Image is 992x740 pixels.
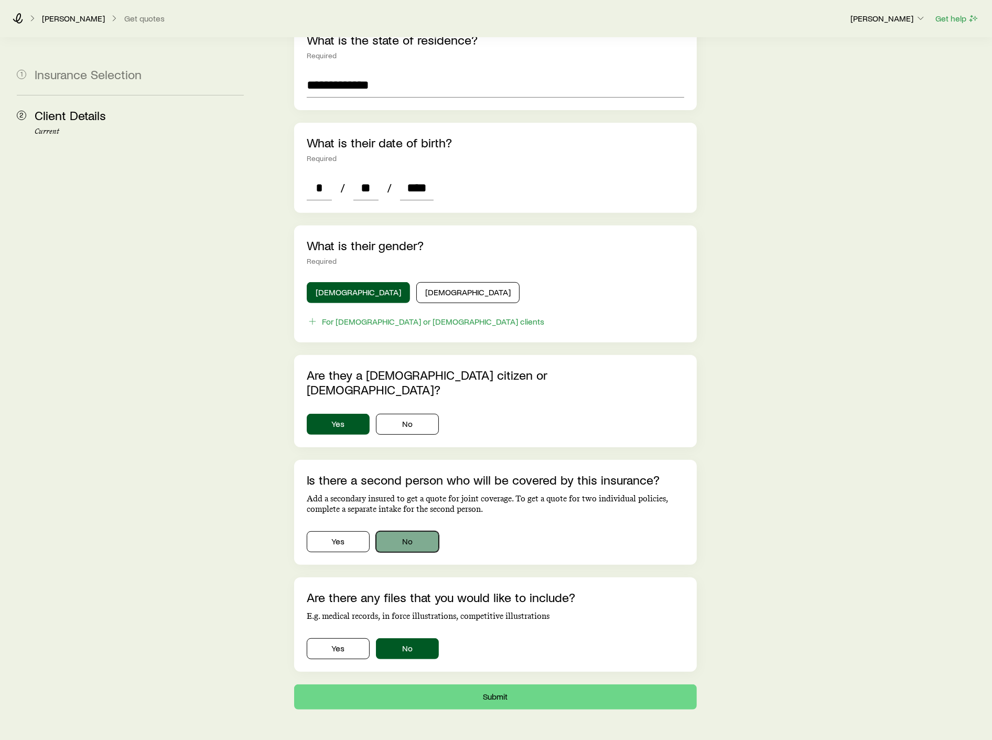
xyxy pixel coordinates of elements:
p: What is their gender? [307,238,684,253]
span: / [336,180,349,195]
span: / [383,180,396,195]
button: No [376,414,439,435]
button: [DEMOGRAPHIC_DATA] [416,282,520,303]
p: Add a secondary insured to get a quote for joint coverage. To get a quote for two individual poli... [307,494,684,514]
p: What is the state of residence? [307,33,684,47]
p: Current [35,127,244,136]
button: [DEMOGRAPHIC_DATA] [307,282,410,303]
span: 2 [17,111,26,120]
span: 1 [17,70,26,79]
button: Get quotes [124,14,165,24]
span: Insurance Selection [35,67,142,82]
p: What is their date of birth? [307,135,684,150]
button: Yes [307,414,370,435]
div: Required [307,154,684,163]
p: Are they a [DEMOGRAPHIC_DATA] citizen or [DEMOGRAPHIC_DATA]? [307,368,684,397]
p: [PERSON_NAME] [850,13,926,24]
button: No [376,531,439,552]
div: Required [307,51,684,60]
div: For [DEMOGRAPHIC_DATA] or [DEMOGRAPHIC_DATA] clients [322,316,544,327]
p: E.g. medical records, in force illustrations, competitive illustrations [307,611,684,621]
button: Yes [307,531,370,552]
button: Yes [307,638,370,659]
p: Is there a second person who will be covered by this insurance? [307,473,684,487]
div: Required [307,257,684,265]
button: Submit [294,684,697,710]
button: For [DEMOGRAPHIC_DATA] or [DEMOGRAPHIC_DATA] clients [307,316,545,328]
p: Are there any files that you would like to include? [307,590,684,605]
p: [PERSON_NAME] [42,13,105,24]
button: [PERSON_NAME] [850,13,926,25]
button: No [376,638,439,659]
span: Client Details [35,108,106,123]
button: Get help [935,13,979,25]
